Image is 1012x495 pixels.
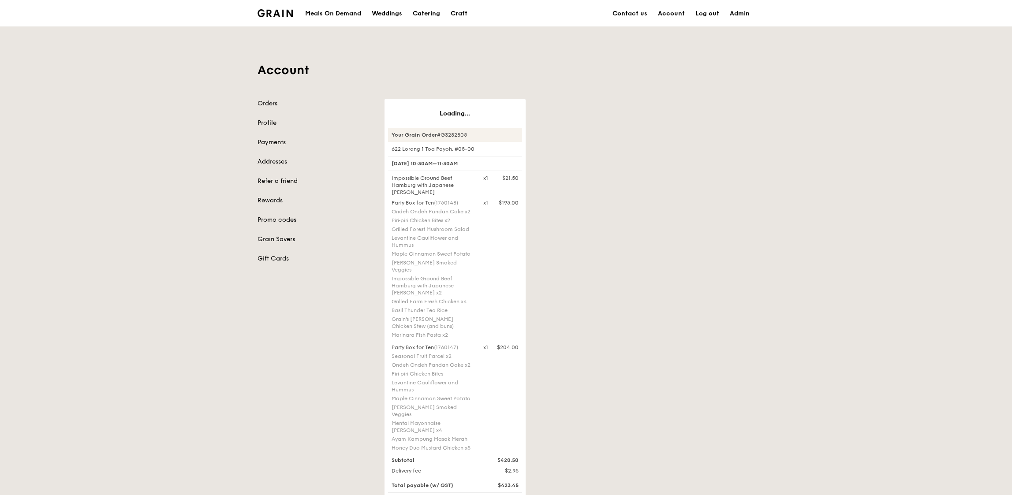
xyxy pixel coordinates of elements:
[445,0,473,27] a: Craft
[258,138,374,147] a: Payments
[690,0,724,27] a: Log out
[258,99,374,108] a: Orders
[392,379,473,393] div: Levantine Cauliflower and Hummus
[258,196,374,205] a: Rewards
[483,199,488,206] div: x1
[258,235,374,244] a: Grain Savers
[497,344,519,351] div: $204.00
[388,128,522,142] div: #G3282805
[392,208,473,215] div: Ondeh Ondeh Pandan Cake x2
[392,404,473,418] div: [PERSON_NAME] Smoked Veggies
[392,444,473,451] div: Honey Duo Mustard Chicken x5
[451,0,467,27] div: Craft
[392,199,473,206] div: Party Box for Ten
[388,156,522,171] div: [DATE] 10:30AM–11:30AM
[372,0,402,27] div: Weddings
[388,145,522,153] div: 622 Lorong 1 Toa Payoh, #05-00
[392,275,473,296] div: Impossible Ground Beef Hamburg with Japanese [PERSON_NAME] x2
[478,457,524,464] div: $420.50
[392,395,473,402] div: Maple Cinnamon Sweet Potato
[407,0,445,27] a: Catering
[478,482,524,489] div: $423.45
[392,132,437,138] strong: Your Grain Order
[392,370,473,377] div: Piri‑piri Chicken Bites
[258,177,374,186] a: Refer a friend
[392,420,473,434] div: Mentai Mayonnaise [PERSON_NAME] x4
[386,467,478,474] div: Delivery fee
[258,62,755,78] h1: Account
[392,217,473,224] div: Piri‑piri Chicken Bites x2
[434,200,458,206] span: (1760148)
[392,250,473,257] div: Maple Cinnamon Sweet Potato
[392,298,473,305] div: Grilled Farm Fresh Chicken x4
[653,0,690,27] a: Account
[258,216,374,224] a: Promo codes
[502,175,519,182] div: $21.50
[499,199,519,206] div: $195.00
[258,157,374,166] a: Addresses
[478,467,524,474] div: $2.95
[392,307,473,314] div: Basil Thunder Tea Rice
[607,0,653,27] a: Contact us
[413,0,440,27] div: Catering
[392,353,473,360] div: Seasonal Fruit Parcel x2
[258,254,374,263] a: Gift Cards
[483,344,488,351] div: x1
[392,482,453,488] span: Total payable (w/ GST)
[386,457,478,464] div: Subtotal
[366,0,407,27] a: Weddings
[434,344,458,350] span: (1760147)
[305,0,361,27] div: Meals On Demand
[392,344,473,351] div: Party Box for Ten
[392,226,473,233] div: Grilled Forest Mushroom Salad
[724,0,755,27] a: Admin
[258,9,293,17] img: Grain
[399,110,512,117] h3: Loading...
[392,435,473,443] div: Ayam Kampung Masak Merah
[392,361,473,368] div: Ondeh Ondeh Pandan Cake x2
[483,175,488,182] div: x1
[392,331,473,339] div: Marinara Fish Pasta x2
[392,316,473,330] div: Grain's [PERSON_NAME] Chicken Stew (and buns)
[386,175,478,196] div: Impossible Ground Beef Hamburg with Japanese [PERSON_NAME]
[392,234,473,249] div: Levantine Cauliflower and Hummus
[258,119,374,127] a: Profile
[392,259,473,273] div: [PERSON_NAME] Smoked Veggies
